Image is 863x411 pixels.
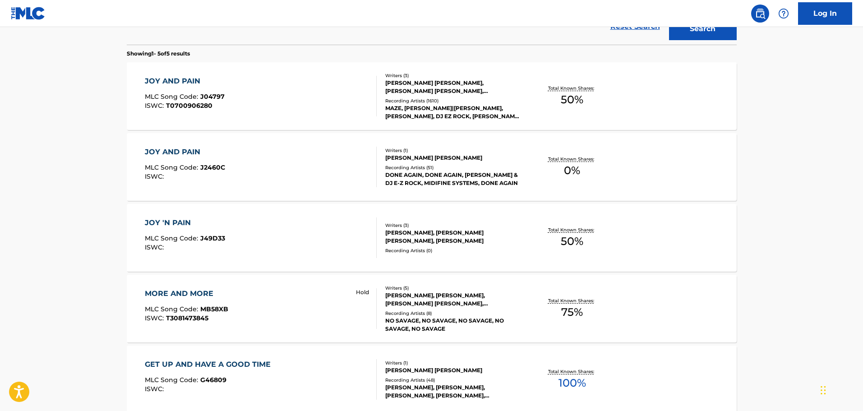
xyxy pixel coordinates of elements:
[385,104,521,120] div: MAZE, [PERSON_NAME]|[PERSON_NAME], [PERSON_NAME], DJ EZ ROCK, [PERSON_NAME] & DJ EZ ROCK, [PERSON...
[200,163,225,171] span: J2460C
[385,147,521,154] div: Writers ( 1 )
[145,163,200,171] span: MLC Song Code :
[385,383,521,400] div: [PERSON_NAME], [PERSON_NAME], [PERSON_NAME], [PERSON_NAME], [PERSON_NAME], [PERSON_NAME]
[385,164,521,171] div: Recording Artists ( 51 )
[145,288,228,299] div: MORE AND MORE
[356,288,369,296] p: Hold
[385,366,521,374] div: [PERSON_NAME] [PERSON_NAME]
[145,102,166,110] span: ISWC :
[385,72,521,79] div: Writers ( 3 )
[385,97,521,104] div: Recording Artists ( 1610 )
[561,304,583,320] span: 75 %
[145,234,200,242] span: MLC Song Code :
[385,222,521,229] div: Writers ( 3 )
[385,377,521,383] div: Recording Artists ( 48 )
[751,5,769,23] a: Public Search
[166,102,212,110] span: T0700906280
[145,359,275,370] div: GET UP AND HAVE A GOOD TIME
[145,376,200,384] span: MLC Song Code :
[548,226,596,233] p: Total Known Shares:
[775,5,793,23] div: Help
[145,305,200,313] span: MLC Song Code :
[127,50,190,58] p: Showing 1 - 5 of 5 results
[145,172,166,180] span: ISWC :
[798,2,852,25] a: Log In
[778,8,789,19] img: help
[548,85,596,92] p: Total Known Shares:
[145,92,200,101] span: MLC Song Code :
[385,79,521,95] div: [PERSON_NAME] [PERSON_NAME], [PERSON_NAME] [PERSON_NAME], [PERSON_NAME]
[669,18,737,40] button: Search
[821,377,826,404] div: Drag
[385,360,521,366] div: Writers ( 1 )
[127,275,737,342] a: MORE AND MOREMLC Song Code:MB58XBISWC:T3081473845 HoldWriters (5)[PERSON_NAME], [PERSON_NAME], [P...
[200,92,225,101] span: J04797
[145,217,225,228] div: JOY 'N PAIN
[145,243,166,251] span: ISWC :
[127,204,737,272] a: JOY 'N PAINMLC Song Code:J49D33ISWC:Writers (3)[PERSON_NAME], [PERSON_NAME] [PERSON_NAME], [PERSO...
[127,133,737,201] a: JOY AND PAINMLC Song Code:J2460CISWC:Writers (1)[PERSON_NAME] [PERSON_NAME]Recording Artists (51)...
[200,376,226,384] span: G46809
[200,305,228,313] span: MB58XB
[558,375,586,391] span: 100 %
[385,317,521,333] div: NO SAVAGE, NO SAVAGE, NO SAVAGE, NO SAVAGE, NO SAVAGE
[561,233,583,249] span: 50 %
[200,234,225,242] span: J49D33
[385,285,521,291] div: Writers ( 5 )
[385,229,521,245] div: [PERSON_NAME], [PERSON_NAME] [PERSON_NAME], [PERSON_NAME]
[11,7,46,20] img: MLC Logo
[548,368,596,375] p: Total Known Shares:
[145,314,166,322] span: ISWC :
[145,385,166,393] span: ISWC :
[385,291,521,308] div: [PERSON_NAME], [PERSON_NAME], [PERSON_NAME] [PERSON_NAME], [PERSON_NAME], [PERSON_NAME]
[755,8,766,19] img: search
[145,147,225,157] div: JOY AND PAIN
[548,156,596,162] p: Total Known Shares:
[127,62,737,130] a: JOY AND PAINMLC Song Code:J04797ISWC:T0700906280Writers (3)[PERSON_NAME] [PERSON_NAME], [PERSON_N...
[166,314,208,322] span: T3081473845
[818,368,863,411] iframe: Chat Widget
[564,162,580,179] span: 0 %
[385,154,521,162] div: [PERSON_NAME] [PERSON_NAME]
[385,310,521,317] div: Recording Artists ( 8 )
[561,92,583,108] span: 50 %
[548,297,596,304] p: Total Known Shares:
[145,76,225,87] div: JOY AND PAIN
[385,171,521,187] div: DONE AGAIN, DONE AGAIN, [PERSON_NAME] & DJ E-Z ROCK, MIDIFINE SYSTEMS, DONE AGAIN
[385,247,521,254] div: Recording Artists ( 0 )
